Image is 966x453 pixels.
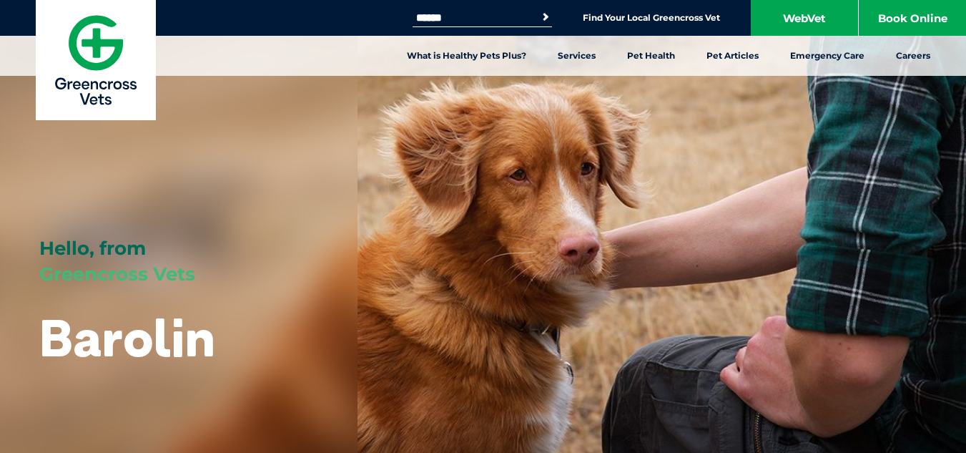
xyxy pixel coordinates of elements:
[39,263,195,286] span: Greencross Vets
[774,36,880,76] a: Emergency Care
[583,12,720,24] a: Find Your Local Greencross Vet
[880,36,946,76] a: Careers
[538,10,553,24] button: Search
[39,309,215,366] h1: Barolin
[39,237,146,260] span: Hello, from
[691,36,774,76] a: Pet Articles
[611,36,691,76] a: Pet Health
[542,36,611,76] a: Services
[391,36,542,76] a: What is Healthy Pets Plus?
